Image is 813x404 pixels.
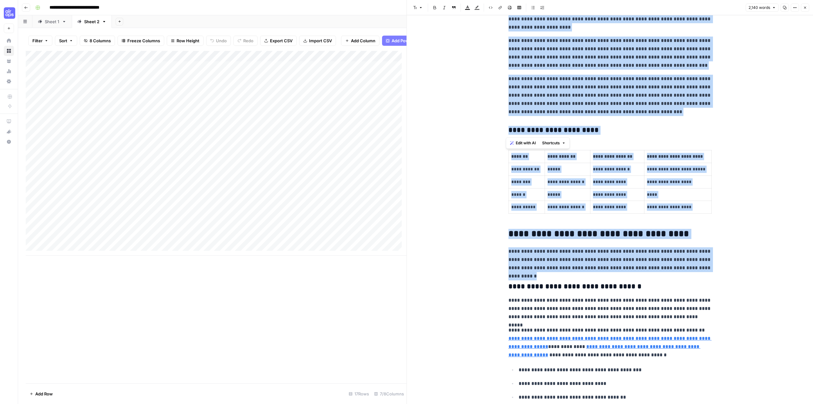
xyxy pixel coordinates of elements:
[26,389,57,399] button: Add Row
[270,38,292,44] span: Export CSV
[749,5,770,10] span: 2,140 words
[167,36,204,46] button: Row Height
[35,391,53,397] span: Add Row
[28,36,52,46] button: Filter
[507,139,538,147] button: Edit with AI
[127,38,160,44] span: Freeze Columns
[4,66,14,76] a: Usage
[516,140,536,146] span: Edit with AI
[90,38,111,44] span: 8 Columns
[299,36,336,46] button: Import CSV
[372,389,406,399] div: 7/8 Columns
[4,137,14,147] button: Help + Support
[542,140,560,146] span: Shortcuts
[84,18,99,25] div: Sheet 2
[118,36,164,46] button: Freeze Columns
[4,116,14,127] a: AirOps Academy
[4,56,14,66] a: Your Data
[4,46,14,56] a: Browse
[216,38,227,44] span: Undo
[206,36,231,46] button: Undo
[351,38,375,44] span: Add Column
[80,36,115,46] button: 8 Columns
[260,36,297,46] button: Export CSV
[746,3,779,12] button: 2,140 words
[309,38,332,44] span: Import CSV
[392,38,426,44] span: Add Power Agent
[4,127,14,136] div: What's new?
[4,36,14,46] a: Home
[346,389,372,399] div: 17 Rows
[4,76,14,86] a: Settings
[177,38,199,44] span: Row Height
[45,18,59,25] div: Sheet 1
[382,36,430,46] button: Add Power Agent
[540,139,568,147] button: Shortcuts
[55,36,77,46] button: Sort
[233,36,258,46] button: Redo
[4,7,15,19] img: Cohort 4 Logo
[72,15,112,28] a: Sheet 2
[243,38,253,44] span: Redo
[341,36,380,46] button: Add Column
[4,127,14,137] button: What's new?
[59,38,67,44] span: Sort
[32,38,43,44] span: Filter
[4,5,14,21] button: Workspace: Cohort 4
[32,15,72,28] a: Sheet 1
